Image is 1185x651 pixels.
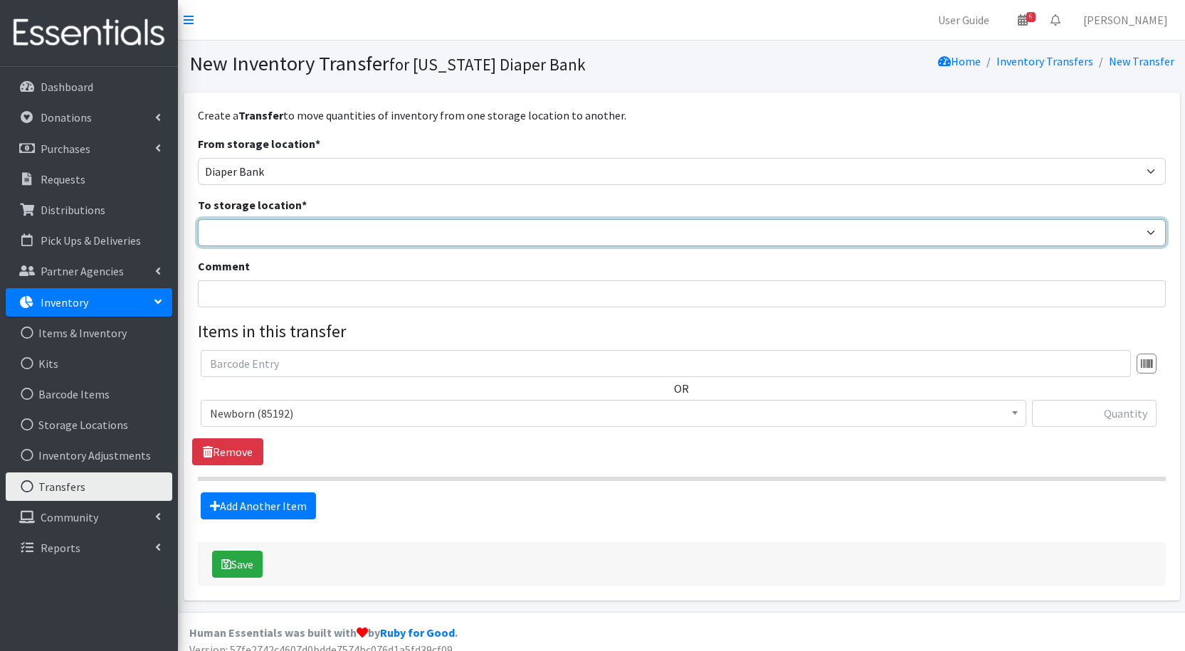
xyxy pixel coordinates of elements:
p: Partner Agencies [41,264,124,278]
p: Purchases [41,142,90,156]
a: Dashboard [6,73,172,101]
span: Newborn (85192) [210,403,1017,423]
a: New Transfer [1109,54,1174,68]
p: Dashboard [41,80,93,94]
strong: Human Essentials was built with by . [189,625,458,640]
a: 6 [1006,6,1039,34]
small: for [US_STATE] Diaper Bank [389,54,586,75]
label: OR [674,380,689,397]
a: Community [6,503,172,531]
span: 6 [1026,12,1036,22]
p: Requests [41,172,85,186]
a: Requests [6,165,172,194]
a: Purchases [6,134,172,163]
a: Inventory Adjustments [6,441,172,470]
label: To storage location [198,196,307,213]
a: Home [938,54,981,68]
a: Remove [192,438,263,465]
abbr: required [315,137,320,151]
label: From storage location [198,135,320,152]
button: Save [212,551,263,578]
input: Quantity [1032,400,1157,427]
p: Pick Ups & Deliveries [41,233,141,248]
a: Partner Agencies [6,257,172,285]
label: Comment [198,258,250,275]
legend: Items in this transfer [198,319,1166,344]
h1: New Inventory Transfer [189,51,677,76]
a: Items & Inventory [6,319,172,347]
img: HumanEssentials [6,9,172,57]
a: Reports [6,534,172,562]
p: Distributions [41,203,105,217]
a: Storage Locations [6,411,172,439]
a: Inventory [6,288,172,317]
input: Barcode Entry [201,350,1131,377]
p: Donations [41,110,92,125]
p: Community [41,510,98,524]
a: Inventory Transfers [996,54,1093,68]
p: Inventory [41,295,88,309]
a: User Guide [927,6,1001,34]
a: [PERSON_NAME] [1072,6,1179,34]
a: Barcode Items [6,380,172,408]
a: Distributions [6,196,172,224]
a: Pick Ups & Deliveries [6,226,172,255]
span: Newborn (85192) [201,400,1026,427]
strong: Transfer [238,108,283,122]
p: Reports [41,541,80,555]
a: Transfers [6,472,172,501]
a: Kits [6,349,172,378]
abbr: required [302,198,307,212]
p: Create a to move quantities of inventory from one storage location to another. [198,107,1166,124]
a: Add Another Item [201,492,316,519]
a: Donations [6,103,172,132]
a: Ruby for Good [380,625,455,640]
